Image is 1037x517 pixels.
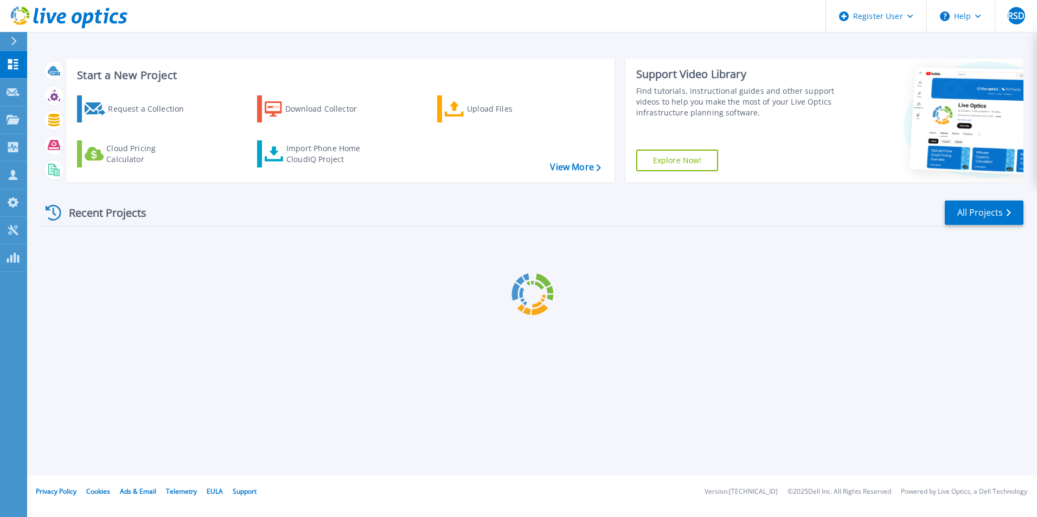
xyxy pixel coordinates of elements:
div: Upload Files [467,98,554,120]
div: Recent Projects [42,199,161,226]
a: View More [550,162,600,172]
a: Support [233,487,257,496]
div: Download Collector [285,98,372,120]
h3: Start a New Project [77,69,600,81]
a: EULA [207,487,223,496]
li: Version: [TECHNICAL_ID] [705,488,778,495]
a: Download Collector [257,95,378,122]
div: Request a Collection [108,98,195,120]
a: Cookies [86,487,110,496]
a: Ads & Email [120,487,156,496]
div: Support Video Library [636,67,839,81]
a: Request a Collection [77,95,198,122]
div: Cloud Pricing Calculator [106,143,193,165]
a: Explore Now! [636,150,719,171]
a: Upload Files [437,95,558,122]
a: Telemetry [166,487,197,496]
a: Cloud Pricing Calculator [77,140,198,167]
li: © 2025 Dell Inc. All Rights Reserved [788,488,891,495]
div: Import Phone Home CloudIQ Project [286,143,371,165]
a: All Projects [945,201,1023,225]
a: Privacy Policy [36,487,76,496]
span: RSD [1008,11,1025,20]
div: Find tutorials, instructional guides and other support videos to help you make the most of your L... [636,86,839,118]
li: Powered by Live Optics, a Dell Technology [901,488,1027,495]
